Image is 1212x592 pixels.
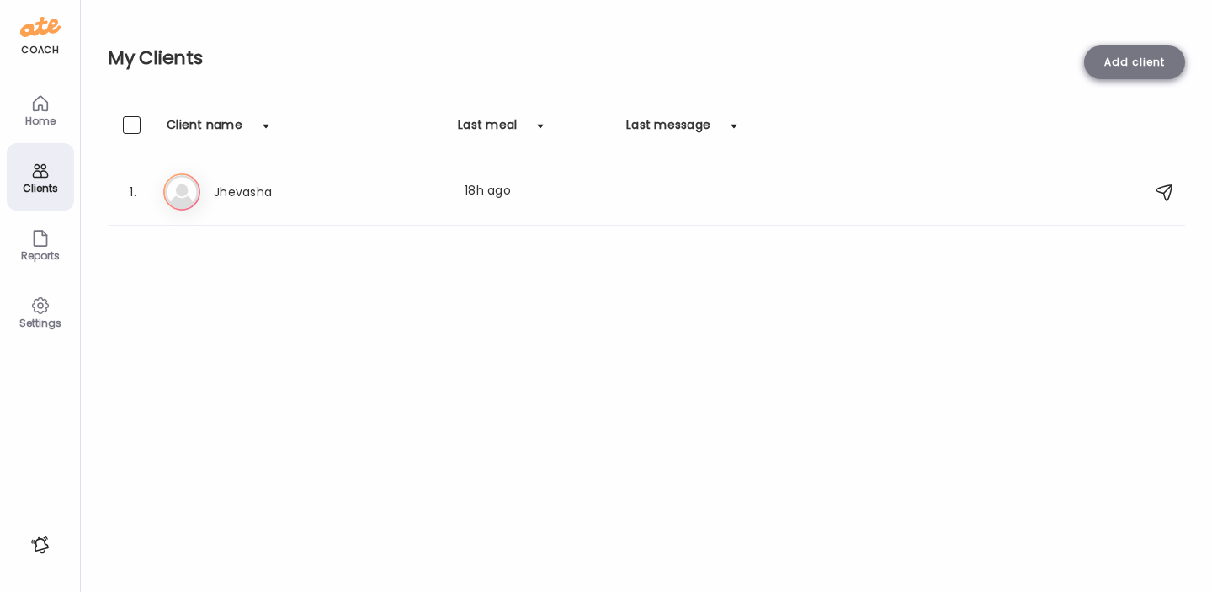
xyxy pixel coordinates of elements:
[10,183,71,194] div: Clients
[626,116,710,143] div: Last message
[214,182,362,202] h3: Jhevasha
[123,182,143,202] div: 1.
[167,116,242,143] div: Client name
[10,115,71,126] div: Home
[10,317,71,328] div: Settings
[1084,45,1185,79] div: Add client
[458,116,517,143] div: Last meal
[10,250,71,261] div: Reports
[465,182,613,202] div: 18h ago
[108,45,1185,71] h2: My Clients
[20,13,61,40] img: ate
[21,43,59,57] div: coach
